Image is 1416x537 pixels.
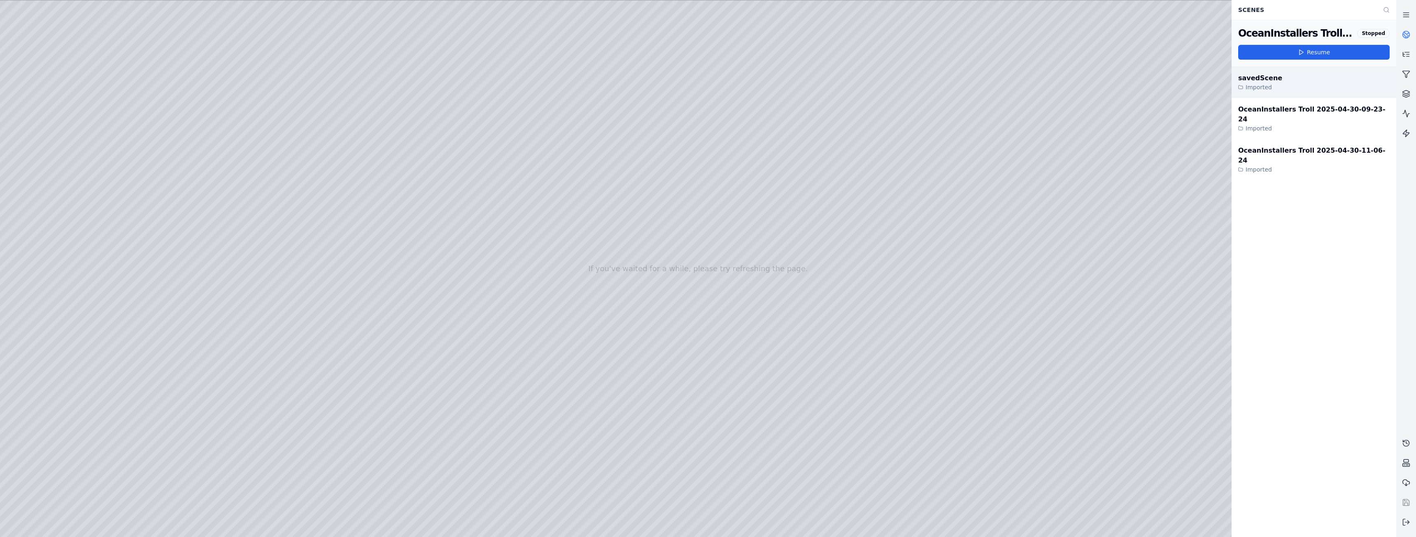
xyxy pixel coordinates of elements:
[1238,165,1390,174] div: Imported
[1238,73,1282,83] div: savedScene
[1238,83,1282,91] div: Imported
[1357,29,1390,38] div: Stopped
[1233,2,1378,18] div: Scenes
[1238,45,1390,60] button: Resume
[1238,105,1390,124] div: OceanInstallers Troll 2025-04-30-09-23-24
[1238,27,1354,40] div: OceanInstallers Troll 2025-04-30-09-23-24
[1238,124,1390,133] div: Imported
[1238,146,1390,165] div: OceanInstallers Troll 2025-04-30-11-06-24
